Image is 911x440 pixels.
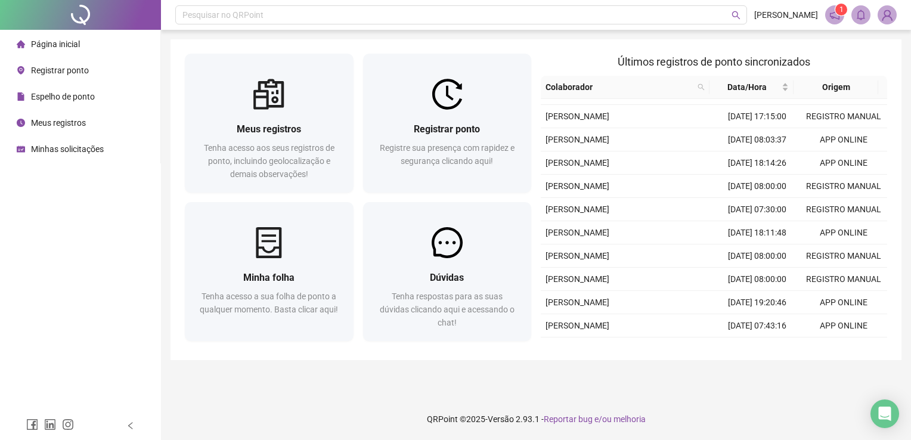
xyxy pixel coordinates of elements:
a: Minha folhaTenha acesso a sua folha de ponto a qualquer momento. Basta clicar aqui! [185,202,354,341]
span: Página inicial [31,39,80,49]
th: Data/Hora [709,76,794,99]
span: [PERSON_NAME] [546,135,609,144]
span: [PERSON_NAME] [546,274,609,284]
footer: QRPoint © 2025 - 2.93.1 - [161,398,911,440]
span: Minha folha [243,272,295,283]
span: [PERSON_NAME] [546,321,609,330]
a: Meus registrosTenha acesso aos seus registros de ponto, incluindo geolocalização e demais observa... [185,54,354,193]
td: [DATE] 07:43:16 [714,314,801,337]
span: file [17,92,25,101]
span: environment [17,66,25,75]
td: [DATE] 08:00:00 [714,268,801,291]
td: REGISTRO MANUAL [801,105,887,128]
td: [DATE] 19:20:46 [714,291,801,314]
span: [PERSON_NAME] [546,298,609,307]
td: APP ONLINE [801,151,887,175]
td: REGISTRO MANUAL [801,268,887,291]
td: APP ONLINE [801,221,887,244]
td: [DATE] 08:03:37 [714,128,801,151]
span: [PERSON_NAME] [546,228,609,237]
td: APP ONLINE [801,314,887,337]
td: REGISTRO MANUAL [801,175,887,198]
span: facebook [26,419,38,430]
span: left [126,422,135,430]
span: search [732,11,740,20]
span: linkedin [44,419,56,430]
span: bell [856,10,866,20]
span: Registre sua presença com rapidez e segurança clicando aqui! [380,143,515,166]
td: APP ONLINE [801,291,887,314]
td: REGISTRO MANUAL [801,198,887,221]
span: home [17,40,25,48]
span: instagram [62,419,74,430]
span: [PERSON_NAME] [546,181,609,191]
span: Últimos registros de ponto sincronizados [618,55,810,68]
td: [DATE] 18:11:48 [714,221,801,244]
sup: 1 [835,4,847,16]
div: Open Intercom Messenger [870,399,899,428]
td: [DATE] 08:00:00 [714,244,801,268]
span: 1 [839,5,844,14]
span: Reportar bug e/ou melhoria [544,414,646,424]
span: schedule [17,145,25,153]
td: [DATE] 08:00:00 [714,175,801,198]
span: Minhas solicitações [31,144,104,154]
span: Colaborador [546,80,693,94]
td: [DATE] 18:14:26 [714,151,801,175]
span: Data/Hora [714,80,779,94]
span: [PERSON_NAME] [546,158,609,168]
td: [DATE] 07:30:00 [714,198,801,221]
span: Dúvidas [430,272,464,283]
span: Meus registros [31,118,86,128]
span: search [698,83,705,91]
span: [PERSON_NAME] [546,111,609,121]
span: Registrar ponto [31,66,89,75]
img: 90374 [878,6,896,24]
th: Origem [794,76,878,99]
span: [PERSON_NAME] [754,8,818,21]
span: Versão [488,414,514,424]
a: DúvidasTenha respostas para as suas dúvidas clicando aqui e acessando o chat! [363,202,532,341]
span: Tenha respostas para as suas dúvidas clicando aqui e acessando o chat! [380,292,515,327]
span: Tenha acesso aos seus registros de ponto, incluindo geolocalização e demais observações! [204,143,334,179]
span: search [695,78,707,96]
td: APP ONLINE [801,128,887,151]
td: [DATE] 17:15:00 [714,105,801,128]
span: Registrar ponto [414,123,480,135]
a: Registrar pontoRegistre sua presença com rapidez e segurança clicando aqui! [363,54,532,193]
span: notification [829,10,840,20]
span: clock-circle [17,119,25,127]
td: REGISTRO MANUAL [801,244,887,268]
span: [PERSON_NAME] [546,251,609,261]
span: Tenha acesso a sua folha de ponto a qualquer momento. Basta clicar aqui! [200,292,338,314]
span: Meus registros [237,123,301,135]
span: Espelho de ponto [31,92,95,101]
span: [PERSON_NAME] [546,204,609,214]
